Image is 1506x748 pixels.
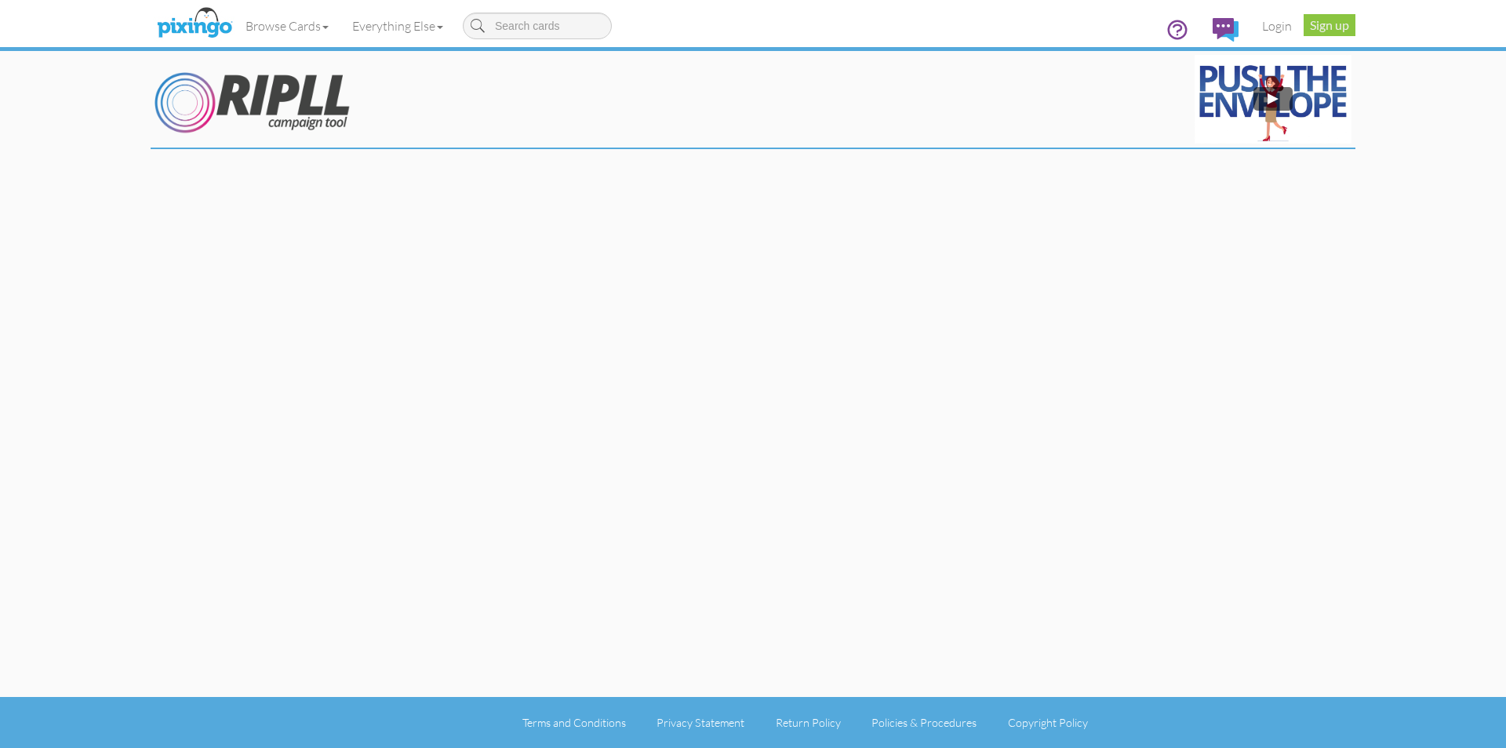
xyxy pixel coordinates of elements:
[1250,6,1304,46] a: Login
[1213,18,1239,42] img: comments.svg
[1505,747,1506,748] iframe: Chat
[657,716,744,729] a: Privacy Statement
[1304,14,1355,36] a: Sign up
[340,6,455,46] a: Everything Else
[776,716,841,729] a: Return Policy
[1008,716,1088,729] a: Copyright Policy
[522,716,626,729] a: Terms and Conditions
[871,716,977,729] a: Policies & Procedures
[155,72,351,134] img: Ripll_Logo.png
[153,4,236,43] img: pixingo logo
[234,6,340,46] a: Browse Cards
[463,13,612,39] input: Search cards
[1195,55,1351,144] img: maxresdefault.jpg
